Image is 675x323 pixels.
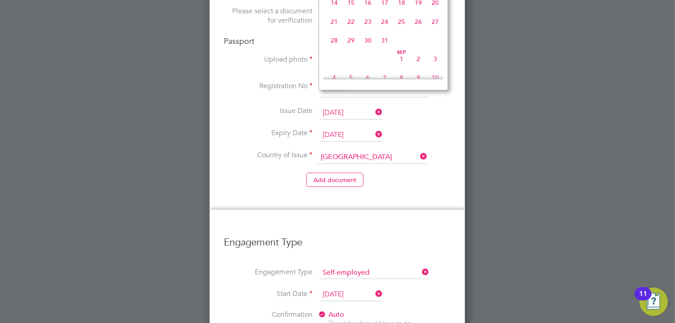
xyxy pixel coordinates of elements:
[326,69,343,86] span: 4
[306,173,363,187] button: Add document
[410,51,427,67] span: 2
[224,7,312,25] label: Please select a document for verification
[224,36,451,46] h4: Passport
[318,16,451,26] div: ID Card
[343,69,359,86] span: 5
[393,51,410,67] span: 1
[224,310,312,319] label: Confirmation
[320,106,382,120] input: Select one
[326,13,343,30] span: 21
[410,13,427,30] span: 26
[427,69,444,86] span: 10
[224,289,312,299] label: Start Date
[359,69,376,86] span: 6
[393,69,410,86] span: 8
[224,106,312,116] label: Issue Date
[224,55,312,64] label: Upload photo
[318,7,451,16] div: Passport
[224,227,451,249] h3: Engagement Type
[427,13,444,30] span: 27
[318,310,344,319] span: Auto
[224,82,312,91] label: Registration No
[640,288,668,316] button: Open Resource Center, 11 new notifications
[343,32,359,49] span: 29
[393,13,410,30] span: 25
[376,32,393,49] span: 31
[320,267,429,279] input: Select one
[343,13,359,30] span: 22
[427,51,444,67] span: 3
[639,294,647,305] div: 11
[224,128,312,138] label: Expiry Date
[320,128,382,142] input: Select one
[410,69,427,86] span: 9
[376,69,393,86] span: 7
[224,151,312,160] label: Country of Issue
[359,32,376,49] span: 30
[376,13,393,30] span: 24
[393,51,410,55] span: Sep
[318,151,427,164] input: Search for...
[320,288,382,301] input: Select one
[224,268,312,277] label: Engagement Type
[326,32,343,49] span: 28
[359,13,376,30] span: 23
